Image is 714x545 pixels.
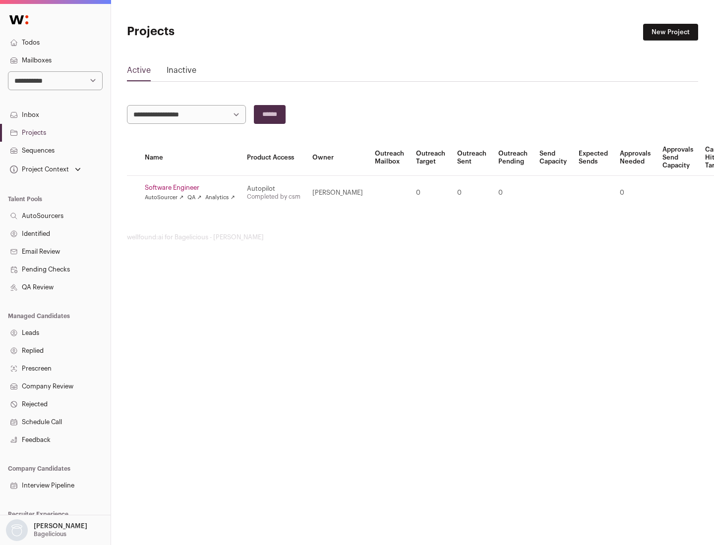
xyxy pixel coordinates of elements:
[247,185,300,193] div: Autopilot
[6,519,28,541] img: nopic.png
[145,184,235,192] a: Software Engineer
[306,140,369,176] th: Owner
[656,140,699,176] th: Approvals Send Capacity
[205,194,235,202] a: Analytics ↗
[451,140,492,176] th: Outreach Sent
[643,24,698,41] a: New Project
[139,140,241,176] th: Name
[127,233,698,241] footer: wellfound:ai for Bagelicious - [PERSON_NAME]
[127,24,317,40] h1: Projects
[369,140,410,176] th: Outreach Mailbox
[241,140,306,176] th: Product Access
[167,64,196,80] a: Inactive
[8,165,69,173] div: Project Context
[127,64,151,80] a: Active
[410,140,451,176] th: Outreach Target
[534,140,573,176] th: Send Capacity
[492,176,534,210] td: 0
[614,140,656,176] th: Approvals Needed
[306,176,369,210] td: [PERSON_NAME]
[187,194,201,202] a: QA ↗
[614,176,656,210] td: 0
[145,194,183,202] a: AutoSourcer ↗
[34,530,66,538] p: Bagelicious
[410,176,451,210] td: 0
[492,140,534,176] th: Outreach Pending
[451,176,492,210] td: 0
[573,140,614,176] th: Expected Sends
[247,194,300,200] a: Completed by csm
[4,519,89,541] button: Open dropdown
[4,10,34,30] img: Wellfound
[34,522,87,530] p: [PERSON_NAME]
[8,163,83,176] button: Open dropdown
